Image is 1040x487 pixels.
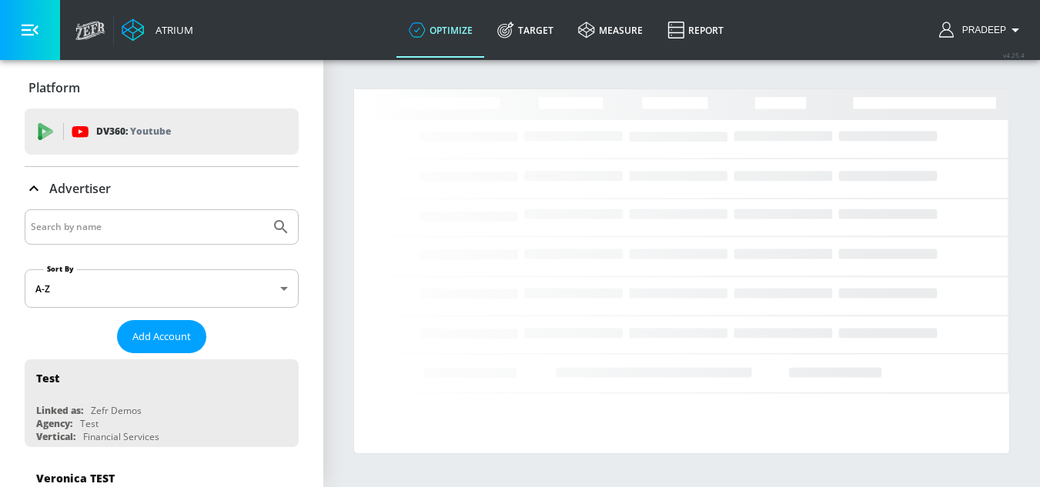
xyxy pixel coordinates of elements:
div: Linked as: [36,404,83,417]
span: v 4.25.4 [1003,51,1025,59]
div: A-Z [25,269,299,308]
div: Financial Services [83,430,159,443]
p: Platform [28,79,80,96]
div: Vertical: [36,430,75,443]
span: login as: pradeep.achutha@zefr.com [956,25,1006,35]
input: Search by name [31,217,264,237]
div: Platform [25,66,299,109]
div: Advertiser [25,167,299,210]
div: DV360: Youtube [25,108,299,155]
button: Pradeep [939,21,1025,39]
div: Test [80,417,99,430]
a: measure [566,2,655,58]
a: Atrium [122,18,193,42]
label: Sort By [44,264,77,274]
p: Youtube [130,123,171,139]
a: optimize [396,2,485,58]
a: Report [655,2,736,58]
span: Add Account [132,328,191,345]
div: Test [36,371,59,385]
p: Advertiser [49,180,111,197]
p: DV360: [96,123,171,140]
div: TestLinked as:Zefr DemosAgency:TestVertical:Financial Services [25,359,299,447]
div: Agency: [36,417,72,430]
div: Atrium [149,23,193,37]
div: Veronica TEST [36,471,115,485]
div: Zefr Demos [91,404,142,417]
button: Add Account [117,320,206,353]
a: Target [485,2,566,58]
